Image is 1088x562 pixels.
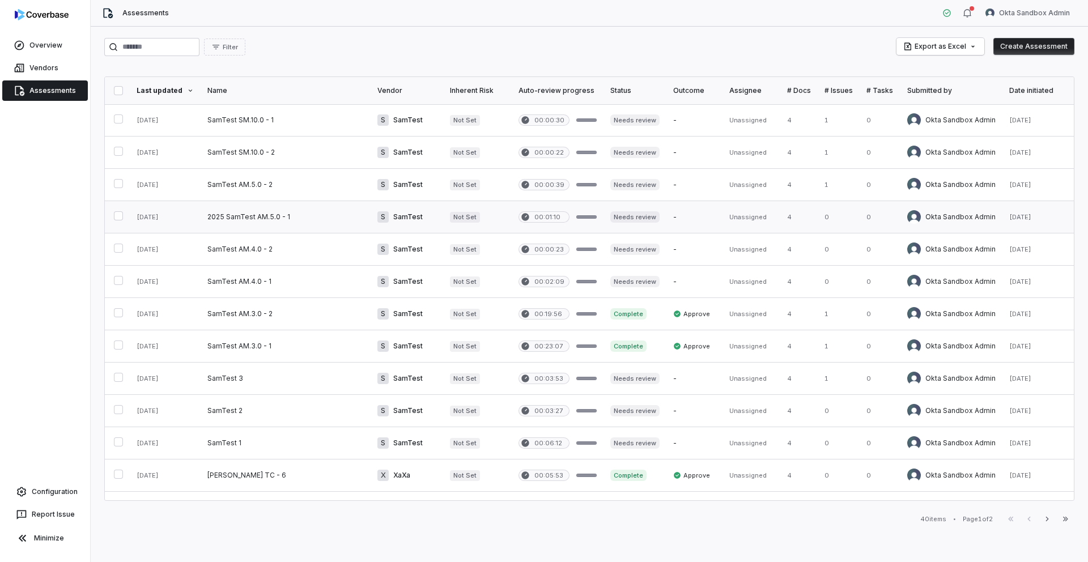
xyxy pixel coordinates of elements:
td: - [666,363,722,395]
td: - [666,137,722,169]
img: Okta Sandbox Admin avatar [907,339,921,353]
button: Okta Sandbox Admin avatarOkta Sandbox Admin [979,5,1077,22]
td: - [666,427,722,459]
a: Configuration [5,482,86,502]
td: - [666,266,722,298]
img: Okta Sandbox Admin avatar [907,469,921,482]
img: Okta Sandbox Admin avatar [907,404,921,418]
a: Overview [2,35,88,56]
td: - [666,233,722,266]
div: Submitted by [907,86,996,95]
img: Okta Sandbox Admin avatar [907,307,921,321]
img: Okta Sandbox Admin avatar [907,210,921,224]
img: Okta Sandbox Admin avatar [907,178,921,191]
div: • [953,515,956,523]
div: Status [610,86,660,95]
td: - [666,395,722,427]
div: Date initiated [1009,86,1065,95]
button: Report Issue [5,504,86,525]
button: Filter [204,39,245,56]
img: Okta Sandbox Admin avatar [907,113,921,127]
span: Okta Sandbox Admin [999,8,1070,18]
div: Outcome [673,86,716,95]
span: Assessments [122,8,169,18]
a: Assessments [2,80,88,101]
div: Inherent Risk [450,86,505,95]
img: logo-D7KZi-bG.svg [15,9,69,20]
div: # Tasks [866,86,893,95]
td: - [666,169,722,201]
div: # Docs [787,86,811,95]
img: Okta Sandbox Admin avatar [985,8,994,18]
div: 40 items [920,515,946,523]
td: - [666,492,722,524]
button: Minimize [5,527,86,550]
div: # Issues [824,86,853,95]
img: Okta Sandbox Admin avatar [907,372,921,385]
img: Okta Sandbox Admin avatar [907,436,921,450]
img: Okta Sandbox Admin avatar [907,146,921,159]
button: Create Assessment [993,38,1074,55]
div: Auto-review progress [518,86,596,95]
div: Assignee [729,86,773,95]
img: Okta Sandbox Admin avatar [907,242,921,256]
a: Vendors [2,58,88,78]
div: Name [207,86,364,95]
div: Last updated [137,86,194,95]
span: Filter [223,43,238,52]
button: Export as Excel [896,38,984,55]
div: Vendor [377,86,436,95]
td: - [666,201,722,233]
td: - [666,104,722,137]
div: Page 1 of 2 [963,515,993,523]
img: Okta Sandbox Admin avatar [907,275,921,288]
